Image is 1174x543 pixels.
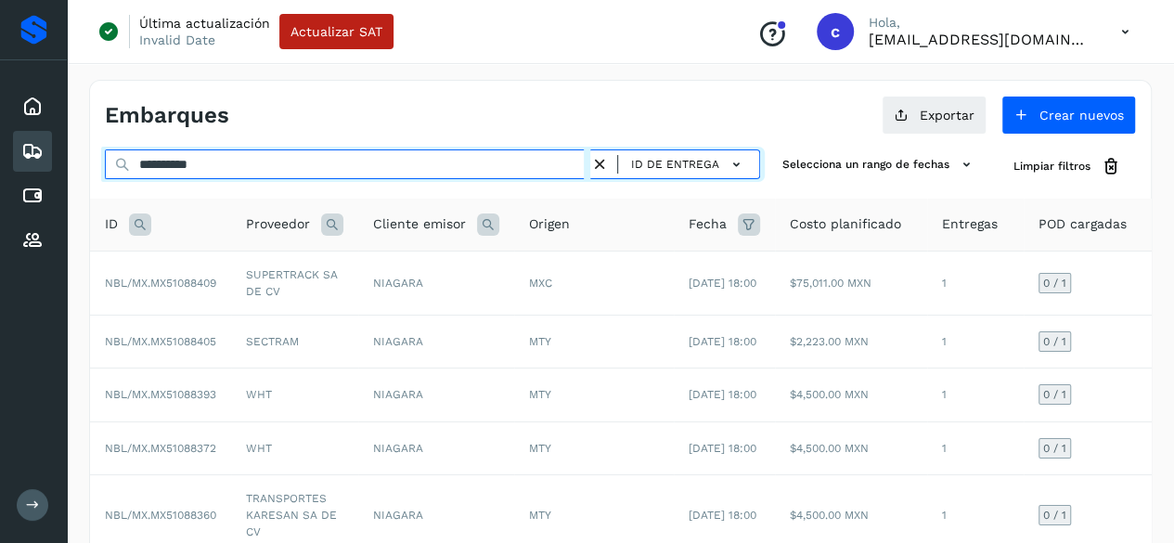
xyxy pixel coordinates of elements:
[689,214,727,234] span: Fecha
[927,315,1024,368] td: 1
[13,131,52,172] div: Embarques
[139,15,270,32] p: Última actualización
[105,102,229,129] h4: Embarques
[775,149,984,180] button: Selecciona un rango de fechas
[1013,158,1090,175] span: Limpiar filtros
[626,151,752,178] button: ID de entrega
[358,315,514,368] td: NIAGARA
[105,442,216,455] span: NBL/MX.MX51088372
[927,421,1024,474] td: 1
[1039,109,1124,122] span: Crear nuevos
[529,335,551,348] span: MTY
[105,388,216,401] span: NBL/MX.MX51088393
[105,335,216,348] span: NBL/MX.MX51088405
[1043,278,1066,289] span: 0 / 1
[1043,510,1066,521] span: 0 / 1
[775,368,927,421] td: $4,500.00 MXN
[231,421,358,474] td: WHT
[775,421,927,474] td: $4,500.00 MXN
[869,15,1091,31] p: Hola,
[231,368,358,421] td: WHT
[927,251,1024,315] td: 1
[105,277,216,290] span: NBL/MX.MX51088409
[689,335,756,348] span: [DATE] 18:00
[689,388,756,401] span: [DATE] 18:00
[1043,389,1066,400] span: 0 / 1
[1043,336,1066,347] span: 0 / 1
[882,96,987,135] button: Exportar
[13,86,52,127] div: Inicio
[279,14,393,49] button: Actualizar SAT
[1001,96,1136,135] button: Crear nuevos
[999,149,1136,184] button: Limpiar filtros
[373,214,466,234] span: Cliente emisor
[358,251,514,315] td: NIAGARA
[358,368,514,421] td: NIAGARA
[927,368,1024,421] td: 1
[529,277,552,290] span: MXC
[231,315,358,368] td: SECTRAM
[689,509,756,522] span: [DATE] 18:00
[290,25,382,38] span: Actualizar SAT
[105,509,216,522] span: NBL/MX.MX51088360
[942,214,998,234] span: Entregas
[13,220,52,261] div: Proveedores
[689,442,756,455] span: [DATE] 18:00
[1043,443,1066,454] span: 0 / 1
[775,315,927,368] td: $2,223.00 MXN
[358,421,514,474] td: NIAGARA
[105,214,118,234] span: ID
[529,442,551,455] span: MTY
[775,251,927,315] td: $75,011.00 MXN
[869,31,1091,48] p: carojas@niagarawater.com
[1039,214,1127,234] span: POD cargadas
[631,156,719,173] span: ID de entrega
[529,509,551,522] span: MTY
[246,214,310,234] span: Proveedor
[529,214,570,234] span: Origen
[790,214,901,234] span: Costo planificado
[689,277,756,290] span: [DATE] 18:00
[139,32,215,48] p: Invalid Date
[529,388,551,401] span: MTY
[13,175,52,216] div: Cuentas por pagar
[920,109,974,122] span: Exportar
[231,251,358,315] td: SUPERTRACK SA DE CV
